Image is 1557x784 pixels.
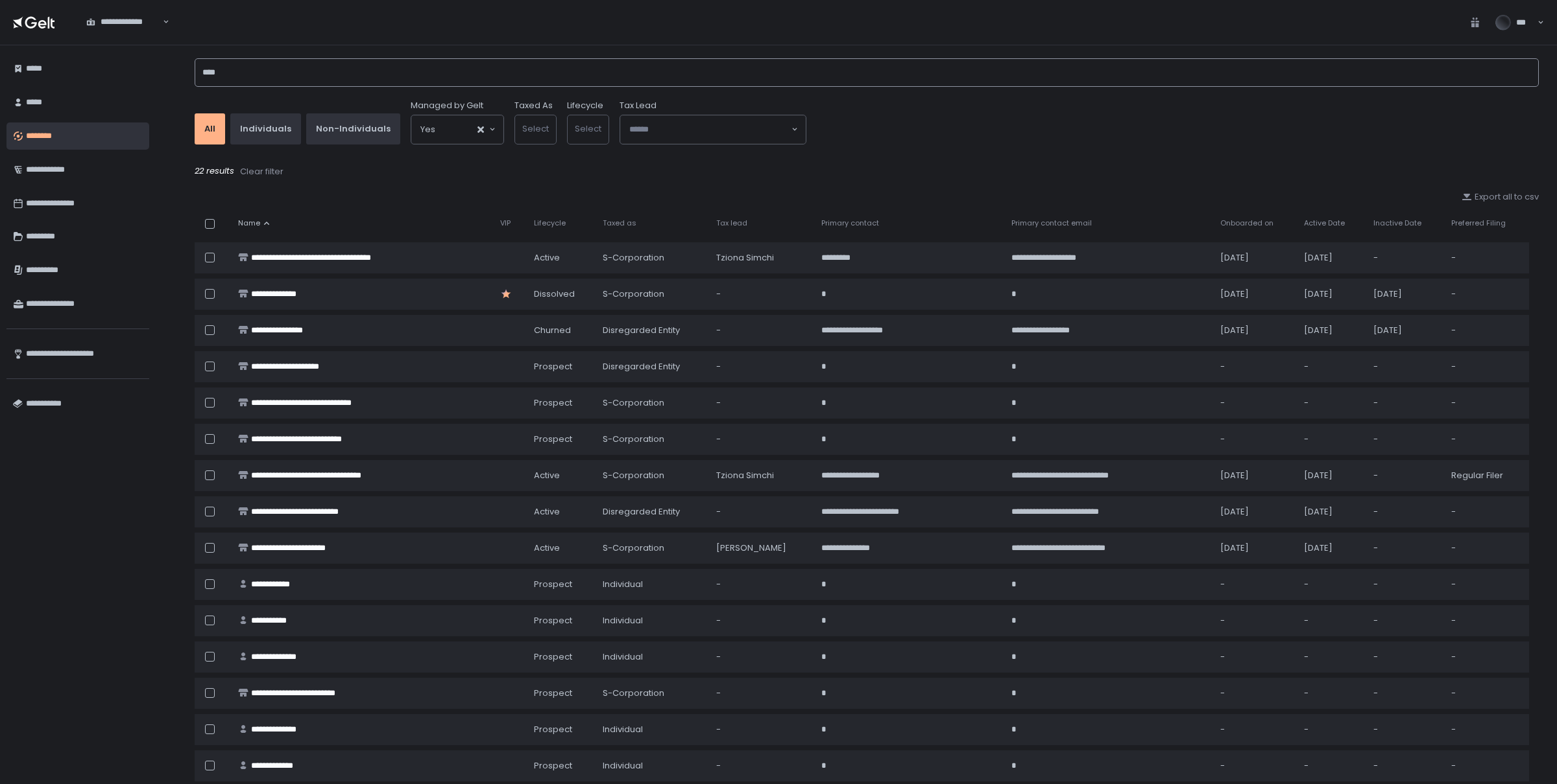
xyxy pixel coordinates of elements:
[534,542,560,554] span: active
[716,542,806,554] div: [PERSON_NAME]
[1373,579,1436,590] div: -
[716,724,806,735] div: -
[514,100,553,111] label: Taxed As
[1220,361,1289,373] div: -
[534,615,572,627] span: prospect
[1304,218,1345,228] span: Active Date
[1304,687,1357,699] div: -
[1220,615,1289,627] div: -
[603,651,701,663] div: Individual
[716,361,806,373] div: -
[1220,470,1289,481] div: [DATE]
[1220,579,1289,590] div: -
[1373,361,1436,373] div: -
[1373,651,1436,663] div: -
[420,123,435,136] span: Yes
[603,470,701,481] div: S-Corporation
[716,760,806,772] div: -
[1220,433,1289,445] div: -
[534,325,571,336] span: churned
[1373,218,1421,228] span: Inactive Date
[534,506,560,518] span: active
[1462,191,1539,203] div: Export all to csv
[1451,433,1521,445] div: -
[534,651,572,663] span: prospect
[477,126,484,133] button: Clear Selected
[1304,760,1357,772] div: -
[1220,542,1289,554] div: [DATE]
[1451,687,1521,699] div: -
[240,166,284,178] div: Clear filter
[1220,687,1289,699] div: -
[1304,506,1357,518] div: [DATE]
[1304,397,1357,409] div: -
[821,218,879,228] span: Primary contact
[603,542,701,554] div: S-Corporation
[575,122,601,135] span: Select
[716,325,806,336] div: -
[1304,724,1357,735] div: -
[603,325,701,336] div: Disregarded Entity
[534,288,575,300] span: dissolved
[78,8,169,36] div: Search for option
[1451,542,1521,554] div: -
[239,165,284,178] button: Clear filter
[1304,542,1357,554] div: [DATE]
[620,100,657,111] span: Tax Lead
[1373,433,1436,445] div: -
[1220,288,1289,300] div: [DATE]
[1373,470,1436,481] div: -
[195,113,225,144] button: All
[1304,651,1357,663] div: -
[534,687,572,699] span: prospect
[1451,397,1521,409] div: -
[522,122,549,135] span: Select
[1220,252,1289,264] div: [DATE]
[1304,615,1357,627] div: -
[204,123,215,135] div: All
[1451,760,1521,772] div: -
[1220,218,1273,228] span: Onboarded on
[620,115,806,144] div: Search for option
[716,252,806,264] div: Tziona Simchi
[603,615,701,627] div: Individual
[603,288,701,300] div: S-Corporation
[411,100,483,111] span: Managed by Gelt
[1220,651,1289,663] div: -
[716,470,806,481] div: Tziona Simchi
[716,433,806,445] div: -
[716,218,747,228] span: Tax lead
[240,123,291,135] div: Individuals
[1304,433,1357,445] div: -
[1373,760,1436,772] div: -
[1304,325,1357,336] div: [DATE]
[603,433,701,445] div: S-Corporation
[500,218,511,228] span: VIP
[1373,687,1436,699] div: -
[160,16,161,29] input: Search for option
[603,252,701,264] div: S-Corporation
[1304,288,1357,300] div: [DATE]
[1304,361,1357,373] div: -
[534,361,572,373] span: prospect
[716,687,806,699] div: -
[716,615,806,627] div: -
[1451,361,1521,373] div: -
[534,724,572,735] span: prospect
[603,397,701,409] div: S-Corporation
[716,288,806,300] div: -
[603,361,701,373] div: Disregarded Entity
[1220,325,1289,336] div: [DATE]
[1220,397,1289,409] div: -
[1451,724,1521,735] div: -
[1373,615,1436,627] div: -
[1373,506,1436,518] div: -
[534,579,572,590] span: prospect
[603,218,636,228] span: Taxed as
[534,397,572,409] span: prospect
[1451,325,1521,336] div: -
[603,687,701,699] div: S-Corporation
[716,651,806,663] div: -
[603,760,701,772] div: Individual
[1373,252,1436,264] div: -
